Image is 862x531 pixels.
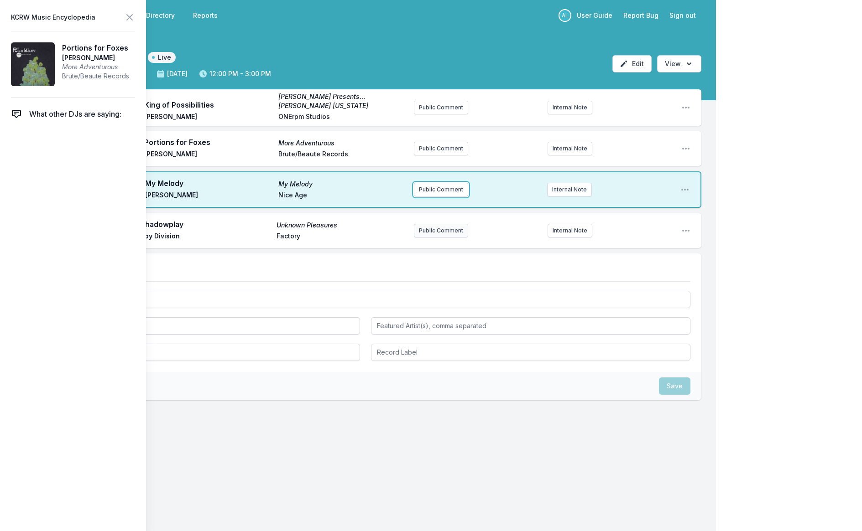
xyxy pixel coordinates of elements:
[62,53,129,62] span: [PERSON_NAME]
[11,11,95,24] span: KCRW Music Encyclopedia
[188,7,223,24] a: Reports
[657,55,701,72] button: Open options
[278,139,407,148] span: More Adventurous
[144,99,273,110] span: King of Possibilities
[277,232,407,242] span: Factory
[547,183,592,196] button: Internal Note
[144,112,273,123] span: [PERSON_NAME]
[681,144,690,153] button: Open playlist item options
[278,112,407,123] span: ONErpm Studios
[278,92,407,110] span: [PERSON_NAME] Presents… [PERSON_NAME] [US_STATE]
[680,185,690,194] button: Open playlist item options
[612,55,652,72] button: Edit
[548,224,592,237] button: Internal Note
[278,191,406,201] span: Nice Age
[371,317,691,335] input: Featured Artist(s), comma separated
[659,377,690,395] button: Save
[277,221,407,230] span: Unknown Pleasures
[148,52,176,63] span: Live
[618,7,664,24] a: Report Bug
[278,180,406,189] span: My Melody
[40,344,360,361] input: Album Title
[144,137,273,148] span: Portions for Foxes
[62,62,129,72] span: More Adventurous
[414,224,468,237] button: Public Comment
[664,7,701,24] button: Sign out
[571,7,618,24] a: User Guide
[548,101,592,114] button: Internal Note
[141,219,271,230] span: Shadowplay
[145,191,273,201] span: [PERSON_NAME]
[141,232,271,242] span: Joy Division
[414,101,468,114] button: Public Comment
[145,178,273,189] span: My Melody
[40,317,360,335] input: Artist
[559,9,571,22] p: Anne Litt
[414,142,468,155] button: Public Comment
[29,108,121,119] span: What other DJs are saying:
[156,69,188,78] span: [DATE]
[11,42,55,86] img: More Adventurous
[199,69,271,78] span: 12:00 PM - 3:00 PM
[62,42,129,53] span: Portions for Foxes
[40,291,690,308] input: Track Title
[144,150,273,160] span: [PERSON_NAME]
[681,226,690,235] button: Open playlist item options
[414,183,468,196] button: Public Comment
[681,103,690,112] button: Open playlist item options
[278,150,407,160] span: Brute/Beaute Records
[371,344,691,361] input: Record Label
[548,142,592,155] button: Internal Note
[62,72,129,81] span: Brute/Beaute Records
